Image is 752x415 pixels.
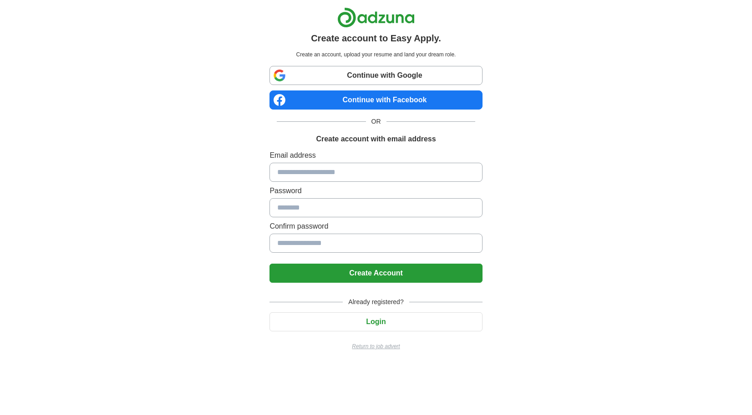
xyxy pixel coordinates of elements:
a: Continue with Facebook [269,90,482,110]
h1: Create account with email address [316,134,436,145]
a: Return to job advert [269,342,482,350]
span: OR [366,117,386,126]
a: Continue with Google [269,66,482,85]
p: Create an account, upload your resume and land your dream role. [271,50,480,59]
a: Login [269,318,482,325]
button: Create Account [269,264,482,283]
button: Login [269,312,482,331]
label: Email address [269,150,482,161]
img: Adzuna logo [337,7,415,28]
label: Confirm password [269,221,482,232]
label: Password [269,185,482,196]
span: Already registered? [343,297,409,307]
h1: Create account to Easy Apply. [311,31,441,45]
